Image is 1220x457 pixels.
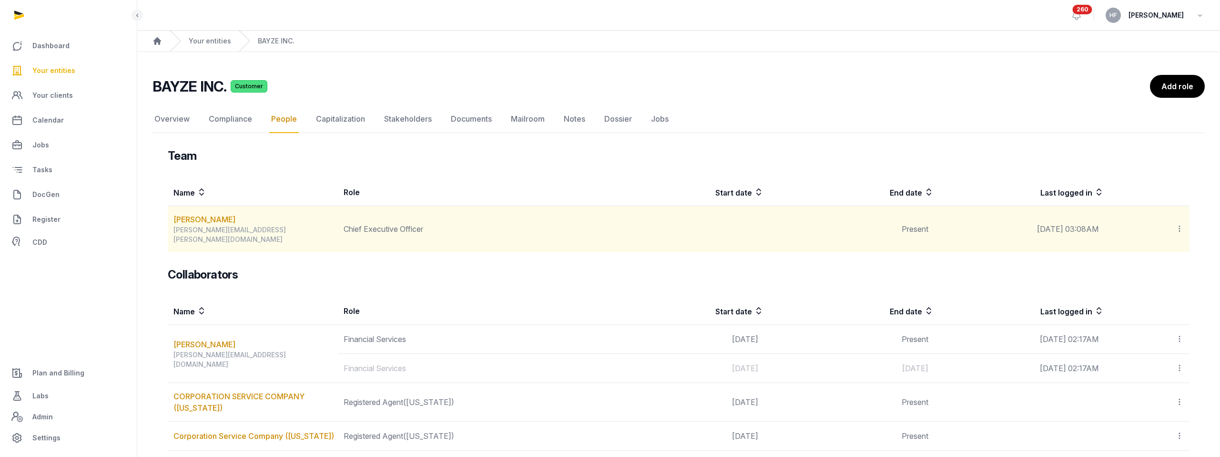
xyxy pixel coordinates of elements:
th: Last logged in [934,179,1104,206]
th: Role [338,298,593,325]
a: BAYZE INC. [258,36,295,46]
a: Your entities [8,59,129,82]
nav: Tabs [152,105,1205,133]
a: Admin [8,407,129,426]
td: [DATE] [593,422,763,451]
span: ([US_STATE]) [403,397,454,407]
a: Plan and Billing [8,362,129,384]
th: Name [168,179,338,206]
th: Start date [593,179,763,206]
span: ([US_STATE]) [403,431,454,441]
span: Calendar [32,114,64,126]
button: HF [1106,8,1121,23]
td: [DATE] [593,354,763,383]
span: Present [902,224,928,234]
a: Register [8,208,129,231]
a: Mailroom [509,105,547,133]
a: DocGen [8,183,129,206]
span: Jobs [32,139,49,151]
a: CORPORATION SERVICE COMPANY ([US_STATE]) [173,392,305,413]
a: Stakeholders [382,105,434,133]
div: [PERSON_NAME][EMAIL_ADDRESS][DOMAIN_NAME] [173,350,337,369]
a: Notes [562,105,587,133]
a: Labs [8,384,129,407]
th: End date [764,179,934,206]
span: [DATE] [902,364,928,373]
a: Corporation Service Company ([US_STATE]) [173,431,334,441]
th: Start date [593,298,763,325]
a: Dossier [602,105,634,133]
a: CDD [8,233,129,252]
span: Present [902,397,928,407]
span: [DATE] 02:17AM [1040,364,1098,373]
td: Chief Executive Officer [338,206,593,252]
nav: Breadcrumb [137,31,1220,52]
a: People [269,105,299,133]
span: Present [902,334,928,344]
span: Settings [32,432,61,444]
span: Labs [32,390,49,402]
a: Your clients [8,84,129,107]
span: Your clients [32,90,73,101]
a: Compliance [207,105,254,133]
span: Dashboard [32,40,70,52]
a: Capitalization [314,105,367,133]
td: Registered Agent [338,422,593,451]
span: [PERSON_NAME] [1128,10,1184,21]
a: Your entities [189,36,231,46]
h3: Collaborators [168,267,238,282]
th: End date [764,298,934,325]
span: [DATE] 02:17AM [1040,334,1098,344]
a: Jobs [649,105,671,133]
td: [DATE] [593,383,763,422]
div: [PERSON_NAME][EMAIL_ADDRESS][PERSON_NAME][DOMAIN_NAME] [173,225,337,244]
a: [PERSON_NAME] [173,339,235,350]
a: Calendar [8,109,129,132]
span: DocGen [32,189,60,200]
th: Last logged in [934,298,1104,325]
a: Tasks [8,158,129,181]
span: [DATE] 03:08AM [1037,224,1098,234]
th: Name [168,298,338,325]
span: Your entities [32,65,75,76]
a: Jobs [8,134,129,156]
td: [DATE] [593,325,763,354]
span: Plan and Billing [32,367,84,379]
span: CDD [32,237,47,248]
a: Documents [449,105,494,133]
span: Present [902,431,928,441]
th: Role [338,179,593,206]
span: Register [32,214,61,225]
td: Financial Services [338,354,593,383]
span: Admin [32,411,53,423]
a: Overview [152,105,192,133]
h3: Team [168,148,197,164]
a: Dashboard [8,34,129,57]
span: 260 [1073,5,1092,14]
a: Add role [1150,75,1205,98]
span: Tasks [32,164,52,176]
a: Settings [8,426,129,449]
a: [PERSON_NAME] [173,214,235,225]
td: Financial Services [338,325,593,354]
h2: BAYZE INC. [152,78,227,95]
span: Customer [231,80,267,93]
td: Registered Agent [338,383,593,422]
span: HF [1109,12,1117,18]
